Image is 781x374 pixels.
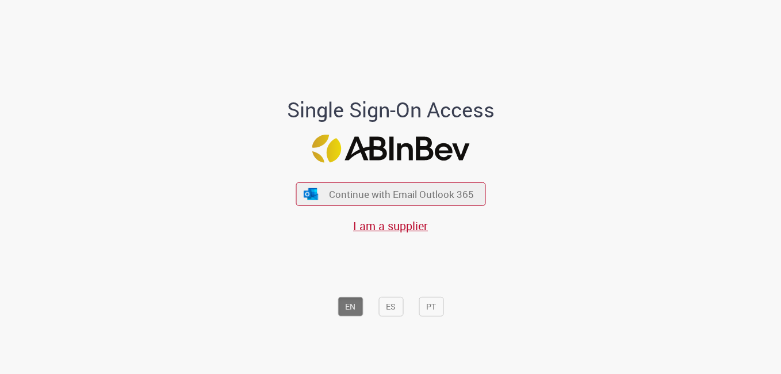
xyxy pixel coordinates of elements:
button: EN [338,297,363,316]
span: Continue with Email Outlook 365 [329,188,474,201]
a: I am a supplier [353,218,428,234]
img: Logo ABInBev [312,135,469,163]
button: PT [419,297,443,316]
button: ES [378,297,403,316]
img: ícone Azure/Microsoft 360 [303,188,319,200]
h1: Single Sign-On Access [231,98,550,121]
button: ícone Azure/Microsoft 360 Continue with Email Outlook 365 [296,182,485,206]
